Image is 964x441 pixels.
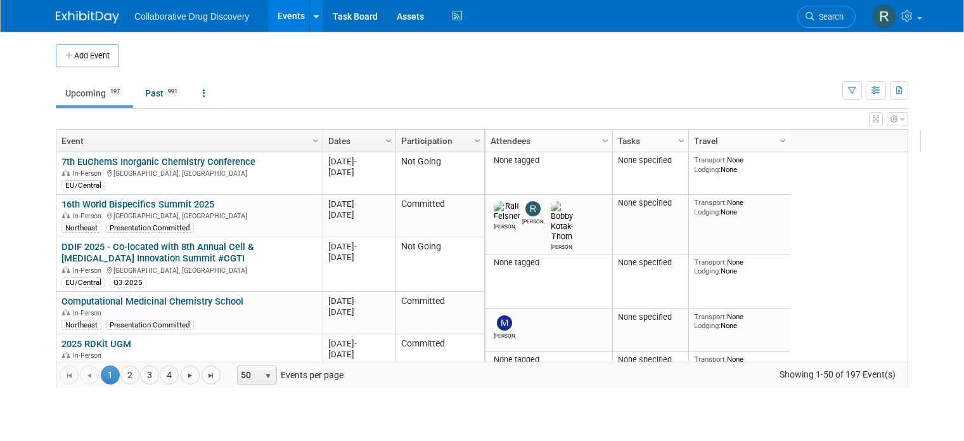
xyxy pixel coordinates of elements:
[61,241,254,265] a: DDIF 2025 - Co-located with 8th Annual Cell & [MEDICAL_DATA] Innovation Summit #CGTI
[328,306,390,317] div: [DATE]
[206,371,216,381] span: Go to the last page
[110,277,146,287] div: Q3 2025
[61,210,317,221] div: [GEOGRAPHIC_DATA], [GEOGRAPHIC_DATA]
[694,258,727,267] span: Transport:
[354,296,357,306] span: -
[106,320,194,330] div: Presentation Committed
[797,6,856,28] a: Search
[694,355,785,373] div: None None
[395,237,484,292] td: Not Going
[491,130,604,152] a: Attendees
[61,296,243,307] a: Computational Medicinal Chemistry School
[61,265,317,275] div: [GEOGRAPHIC_DATA], [GEOGRAPHIC_DATA]
[778,136,788,146] span: Column Settings
[618,155,684,166] div: None specified
[56,11,119,23] img: ExhibitDay
[309,130,323,149] a: Column Settings
[164,87,181,96] span: 991
[263,371,273,381] span: select
[694,312,727,321] span: Transport:
[84,371,94,381] span: Go to the previous page
[73,169,105,178] span: In-Person
[491,355,608,365] div: None tagged
[551,201,573,242] img: Bobby Kotak-Thorn
[134,11,249,22] span: Collaborative Drug Discovery
[471,130,485,149] a: Column Settings
[694,207,721,216] span: Lodging:
[395,334,484,377] td: Committed
[62,352,70,358] img: In-Person Event
[62,267,70,273] img: In-Person Event
[328,349,390,360] div: [DATE]
[328,130,387,152] a: Dates
[618,198,684,208] div: None specified
[382,130,396,149] a: Column Settings
[62,212,70,218] img: In-Person Event
[328,296,390,306] div: [DATE]
[600,136,610,146] span: Column Settings
[694,312,785,331] div: None None
[694,267,721,275] span: Lodging:
[354,242,357,251] span: -
[238,366,259,384] span: 50
[354,339,357,348] span: -
[185,371,195,381] span: Go to the next page
[694,165,721,174] span: Lodging:
[202,365,221,385] a: Go to the last page
[61,199,214,210] a: 16th World Bispecifics Summit 2025
[60,365,79,385] a: Go to the first page
[395,152,484,195] td: Not Going
[551,242,573,250] div: Bobby Kotak-Thorn
[472,136,482,146] span: Column Settings
[618,312,684,322] div: None specified
[525,201,541,216] img: Ryan Censullo
[62,169,70,176] img: In-Person Event
[328,209,390,220] div: [DATE]
[80,365,99,385] a: Go to the previous page
[694,130,781,152] a: Travel
[618,355,684,365] div: None specified
[61,180,105,190] div: EU/Central
[872,4,896,29] img: Renate Baker
[61,156,255,168] a: 7th EuChemS Inorganic Chemistry Conference
[395,195,484,237] td: Committed
[494,201,520,221] img: Ralf Felsner
[618,130,680,152] a: Tasks
[221,365,356,385] span: Events per page
[383,136,394,146] span: Column Settings
[56,81,133,105] a: Upcoming197
[354,157,357,166] span: -
[73,309,105,317] span: In-Person
[61,130,314,152] a: Event
[181,365,200,385] a: Go to the next page
[328,241,390,252] div: [DATE]
[106,87,124,96] span: 197
[395,292,484,334] td: Committed
[73,212,105,220] span: In-Person
[73,267,105,275] span: In-Person
[491,155,608,166] div: None tagged
[694,258,785,276] div: None None
[491,258,608,268] div: None tagged
[618,258,684,268] div: None specified
[814,12,844,22] span: Search
[61,338,131,350] a: 2025 RDKit UGM
[599,130,613,149] a: Column Settings
[140,365,159,385] a: 3
[694,198,727,207] span: Transport:
[768,365,908,383] span: Showing 1-50 of 197 Event(s)
[120,365,139,385] a: 2
[497,315,512,331] img: Mitchell Buckley
[694,198,785,216] div: None None
[328,199,390,209] div: [DATE]
[56,44,119,67] button: Add Event
[494,331,516,339] div: Mitchell Buckley
[61,168,317,178] div: [GEOGRAPHIC_DATA], [GEOGRAPHIC_DATA]
[101,365,120,385] span: 1
[64,371,74,381] span: Go to the first page
[311,136,321,146] span: Column Settings
[694,155,785,174] div: None None
[776,130,790,149] a: Column Settings
[106,223,194,233] div: Presentation Committed
[401,130,476,152] a: Participation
